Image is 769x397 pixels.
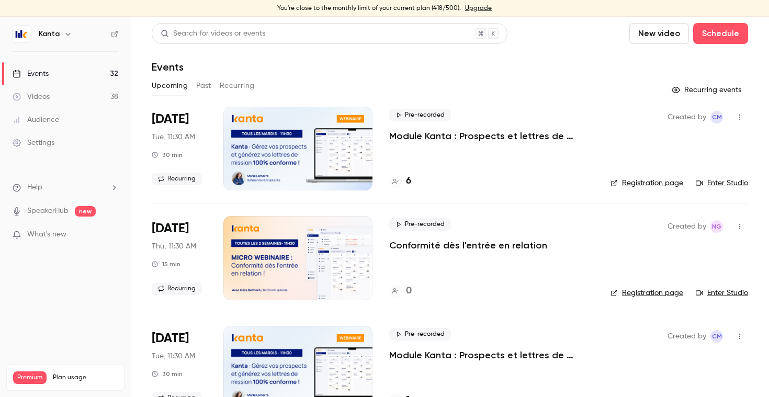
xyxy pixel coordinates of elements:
iframe: Noticeable Trigger [106,230,118,240]
span: Pre-recorded [389,109,451,121]
span: Nicolas Guitard [710,220,723,233]
div: Oct 16 Thu, 11:30 AM (Europe/Paris) [152,216,207,300]
span: [DATE] [152,111,189,128]
button: Recurring events [667,82,748,98]
span: Plan usage [53,373,118,382]
a: 6 [389,174,411,188]
span: Recurring [152,173,202,185]
span: Recurring [152,282,202,295]
span: Pre-recorded [389,328,451,341]
span: new [75,206,96,217]
span: Thu, 11:30 AM [152,241,196,252]
a: Registration page [610,288,683,298]
span: NG [712,220,721,233]
div: 30 min [152,370,183,378]
div: 30 min [152,151,183,159]
a: Module Kanta : Prospects et lettres de mission [389,130,594,142]
a: Conformité dès l'entrée en relation [389,239,547,252]
button: Schedule [693,23,748,44]
span: Created by [668,220,706,233]
img: Kanta [13,26,30,42]
span: [DATE] [152,330,189,347]
div: Events [13,69,49,79]
span: Created by [668,330,706,343]
span: Premium [13,371,47,384]
li: help-dropdown-opener [13,182,118,193]
span: Charlotte MARTEL [710,111,723,123]
div: Audience [13,115,59,125]
h4: 6 [406,174,411,188]
button: Upcoming [152,77,188,94]
a: Upgrade [465,4,492,13]
span: Created by [668,111,706,123]
a: Enter Studio [696,178,748,188]
a: Enter Studio [696,288,748,298]
a: Module Kanta : Prospects et lettres de mission [389,349,594,361]
button: Past [196,77,211,94]
h4: 0 [406,284,412,298]
span: Tue, 11:30 AM [152,351,195,361]
div: Videos [13,92,50,102]
h6: Kanta [39,29,60,39]
a: Registration page [610,178,683,188]
div: Search for videos or events [161,28,265,39]
div: Settings [13,138,54,148]
span: What's new [27,229,66,240]
span: [DATE] [152,220,189,237]
span: CM [712,111,722,123]
span: Help [27,182,42,193]
a: SpeakerHub [27,206,69,217]
div: Oct 14 Tue, 11:30 AM (Europe/Paris) [152,107,207,190]
button: Recurring [220,77,255,94]
span: Charlotte MARTEL [710,330,723,343]
span: Pre-recorded [389,218,451,231]
h1: Events [152,61,184,73]
span: CM [712,330,722,343]
button: New video [629,23,689,44]
span: Tue, 11:30 AM [152,132,195,142]
a: 0 [389,284,412,298]
div: 15 min [152,260,180,268]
